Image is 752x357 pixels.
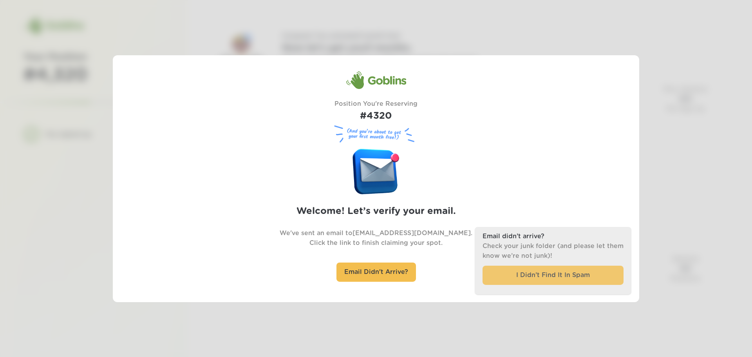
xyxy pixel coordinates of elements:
figure: (And you’re about to get your first month free!) [331,123,421,145]
h3: Email didn’t arrive? [483,232,624,241]
div: Email Didn't Arrive? [336,263,416,282]
h1: #4320 [334,109,418,123]
div: Position You're Reserving [334,99,418,123]
div: Goblins [346,71,406,89]
p: We've sent an email to [EMAIL_ADDRESS][DOMAIN_NAME] . Click the link to finish claiming your spot. [280,228,472,248]
h2: Welcome! Let’s verify your email. [296,204,456,219]
p: Check your junk folder (and please let them know we’re not junk)! [483,241,624,261]
div: I Didn’t Find It In Spam [483,266,624,285]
